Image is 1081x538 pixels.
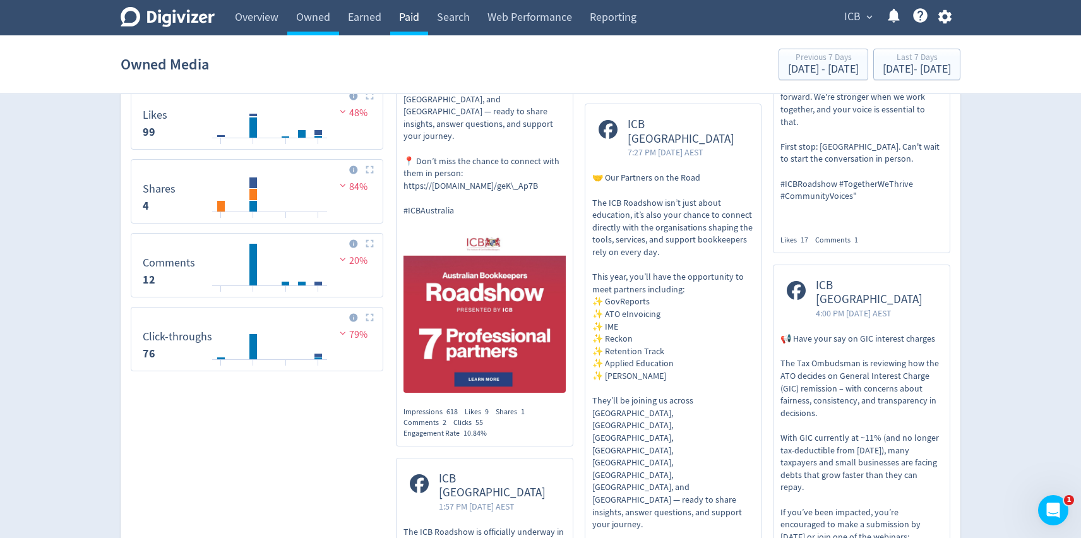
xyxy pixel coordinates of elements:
[463,428,487,438] span: 10.84%
[366,92,374,100] img: Placeholder
[403,417,453,428] div: Comments
[883,53,951,64] div: Last 7 Days
[465,407,496,417] div: Likes
[311,143,326,152] text: 30/09
[136,91,378,144] svg: Likes 70
[816,307,936,320] span: 4:00 PM [DATE] AEST
[337,328,349,338] img: negative-performance.svg
[815,235,865,246] div: Comments
[840,7,876,27] button: ICB
[213,143,229,152] text: 24/09
[311,364,326,373] text: 30/09
[628,117,748,146] span: ICB [GEOGRAPHIC_DATA]
[844,7,861,27] span: ICB
[246,143,261,152] text: 26/09
[854,235,858,245] span: 1
[816,278,936,308] span: ICB [GEOGRAPHIC_DATA]
[779,49,868,80] button: Previous 7 Days[DATE] - [DATE]
[453,417,490,428] div: Clicks
[213,364,229,373] text: 24/09
[278,217,294,225] text: 28/09
[337,181,349,190] img: negative-performance.svg
[485,407,489,417] span: 9
[788,64,859,75] div: [DATE] - [DATE]
[475,417,483,427] span: 55
[628,146,748,158] span: 7:27 PM [DATE] AEST
[443,417,446,427] span: 2
[246,364,261,373] text: 26/09
[521,407,525,417] span: 1
[143,182,176,196] dt: Shares
[403,428,494,439] div: Engagement Rate
[788,53,859,64] div: Previous 7 Days
[873,49,960,80] button: Last 7 Days[DATE]- [DATE]
[311,217,326,225] text: 30/09
[143,108,167,123] dt: Likes
[311,290,326,299] text: 30/09
[136,165,378,218] svg: Shares 1
[136,239,378,292] svg: Comments 11
[337,107,367,119] span: 48%
[278,364,294,373] text: 28/09
[780,235,815,246] div: Likes
[801,235,808,245] span: 17
[246,290,261,299] text: 26/09
[337,254,367,267] span: 20%
[278,290,294,299] text: 28/09
[496,407,532,417] div: Shares
[883,64,951,75] div: [DATE] - [DATE]
[366,313,374,321] img: Placeholder
[213,217,229,225] text: 24/09
[143,256,195,270] dt: Comments
[143,124,155,140] strong: 99
[864,11,875,23] span: expand_more
[143,272,155,287] strong: 12
[366,239,374,248] img: Placeholder
[278,143,294,152] text: 28/09
[121,44,209,85] h1: Owned Media
[403,407,465,417] div: Impressions
[446,407,458,417] span: 618
[143,330,212,344] dt: Click-throughs
[403,231,566,393] img: https://media.cf.digivizer.com/images/linkedin-127897832-urn:li:share:7377295629515104256-c6bd4a6...
[136,313,378,366] svg: Click-throughs 65
[337,254,349,264] img: negative-performance.svg
[1038,495,1068,525] iframe: Intercom live chat
[439,500,559,513] span: 1:57 PM [DATE] AEST
[143,346,155,361] strong: 76
[1064,495,1074,505] span: 1
[213,290,229,299] text: 24/09
[337,328,367,341] span: 79%
[143,198,149,213] strong: 4
[337,181,367,193] span: 84%
[246,217,261,225] text: 26/09
[439,472,559,501] span: ICB [GEOGRAPHIC_DATA]
[366,165,374,174] img: Placeholder
[337,107,349,116] img: negative-performance.svg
